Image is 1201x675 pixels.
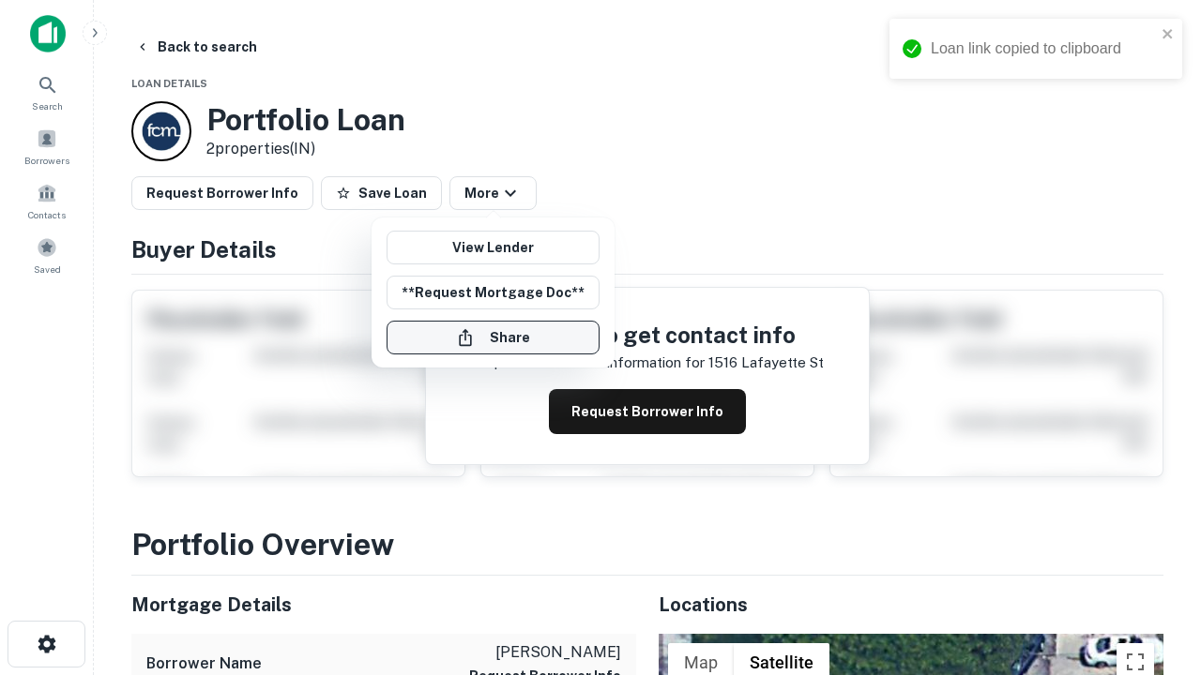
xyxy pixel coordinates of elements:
[387,276,600,309] button: **Request Mortgage Doc**
[931,37,1156,60] div: Loan link copied to clipboard
[387,321,600,354] button: Share
[387,231,600,264] a: View Lender
[1107,525,1201,615] iframe: Chat Widget
[1162,26,1175,44] button: close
